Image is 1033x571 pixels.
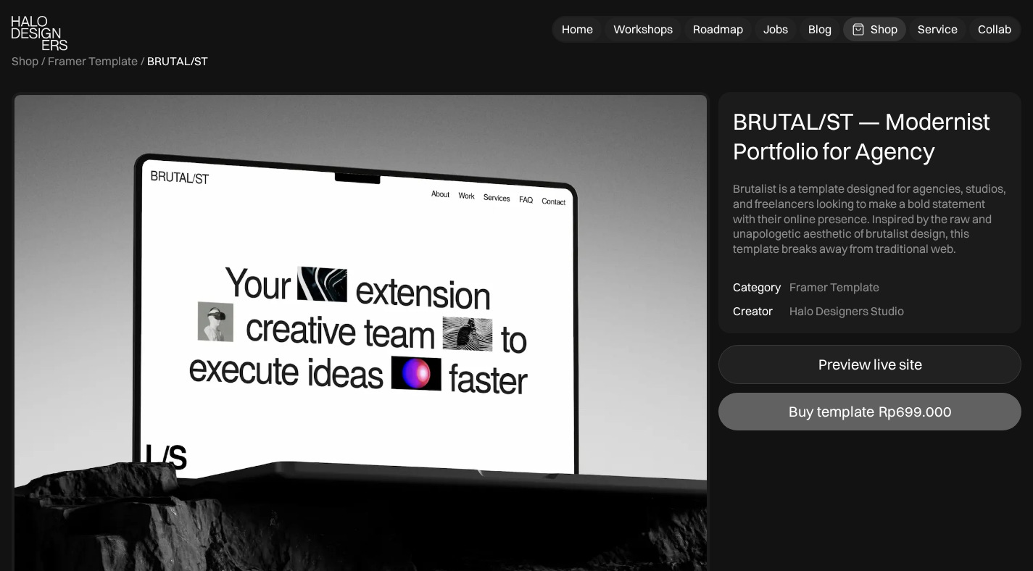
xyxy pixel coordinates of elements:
[733,304,773,319] div: Creator
[969,17,1020,41] a: Collab
[789,403,874,420] div: Buy template
[818,356,922,373] div: Preview live site
[613,22,673,37] div: Workshops
[871,22,897,37] div: Shop
[789,304,904,319] div: Halo Designers Studio
[763,22,788,37] div: Jobs
[718,393,1021,430] a: Buy templateRp699.000
[800,17,840,41] a: Blog
[978,22,1011,37] div: Collab
[918,22,958,37] div: Service
[147,54,208,69] div: BRUTAL/ST
[909,17,966,41] a: Service
[553,17,602,41] a: Home
[141,54,144,69] div: /
[733,107,1007,167] div: BRUTAL/ST — Modernist Portfolio for Agency
[684,17,752,41] a: Roadmap
[733,181,1007,257] div: Brutalist is a template designed for agencies, studios, and freelancers looking to make a bold st...
[693,22,743,37] div: Roadmap
[48,54,138,69] a: Framer Template
[562,22,593,37] div: Home
[605,17,681,41] a: Workshops
[808,22,831,37] div: Blog
[733,280,781,295] div: Category
[755,17,797,41] a: Jobs
[843,17,906,41] a: Shop
[718,345,1021,384] a: Preview live site
[789,280,879,295] div: Framer Template
[879,403,952,420] div: Rp699.000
